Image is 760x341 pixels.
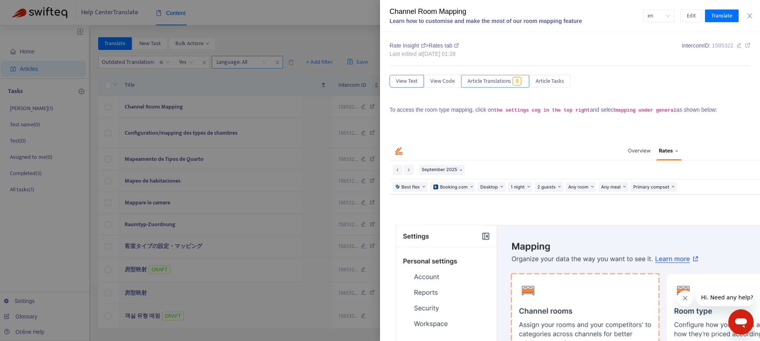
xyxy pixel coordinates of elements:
[696,289,754,306] iframe: Message from company
[529,75,570,88] button: Article Tasks
[494,108,590,113] code: the settings cog in the top right
[389,42,429,49] span: Rate Insight >
[389,195,750,212] p: ​
[682,42,750,58] div: Intercom ID:
[396,77,418,86] span: View Text
[747,13,753,19] span: close
[389,6,643,17] div: Channel Room Mapping
[615,108,676,113] code: mapping under general
[677,290,693,306] iframe: Close message
[461,75,529,88] button: Article Translations9
[648,10,670,22] span: en
[389,106,750,114] p: To access the room type mapping, click on and select as shown below:
[712,42,733,49] span: 1585322
[536,77,564,86] span: Article Tasks
[389,17,643,25] div: Learn how to customise and make the most of our room mapping feature
[389,75,424,88] button: View Text
[680,10,702,22] button: Edit
[711,11,732,20] span: Translate
[728,309,754,335] iframe: Button to launch messaging window
[430,77,455,86] span: View Code
[389,50,459,58] div: Last edited at [DATE] 01:28
[687,11,696,20] span: Edit
[513,77,522,86] span: 9
[705,10,739,22] button: Translate
[429,42,459,49] span: Rates tab
[389,120,750,137] p: ​
[467,77,511,86] span: Article Translations
[424,75,461,88] button: View Code
[744,12,755,20] button: Close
